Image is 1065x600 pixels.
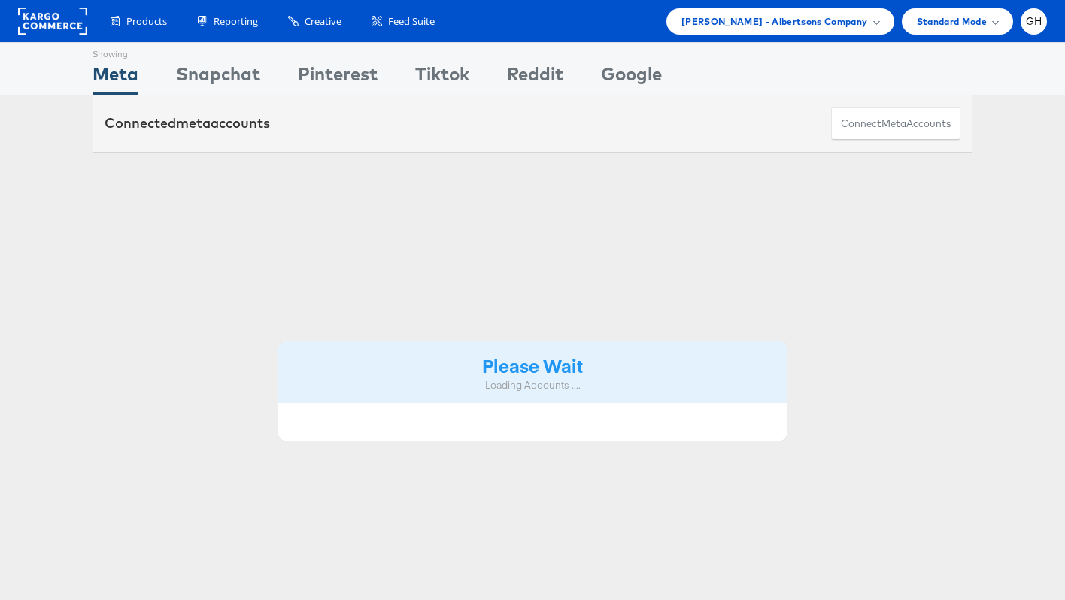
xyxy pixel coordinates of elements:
div: Reddit [507,61,563,95]
button: ConnectmetaAccounts [831,107,960,141]
strong: Please Wait [482,353,583,377]
div: Meta [93,61,138,95]
span: Creative [305,14,341,29]
div: Showing [93,43,138,61]
span: Feed Suite [388,14,435,29]
div: Snapchat [176,61,260,95]
div: Tiktok [415,61,469,95]
span: Standard Mode [917,14,987,29]
div: Pinterest [298,61,378,95]
span: GH [1026,17,1042,26]
span: [PERSON_NAME] - Albertsons Company [681,14,868,29]
span: Reporting [214,14,258,29]
div: Loading Accounts .... [290,378,775,392]
span: meta [176,114,211,132]
span: Products [126,14,167,29]
span: meta [881,117,906,131]
div: Connected accounts [105,114,270,133]
div: Google [601,61,662,95]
